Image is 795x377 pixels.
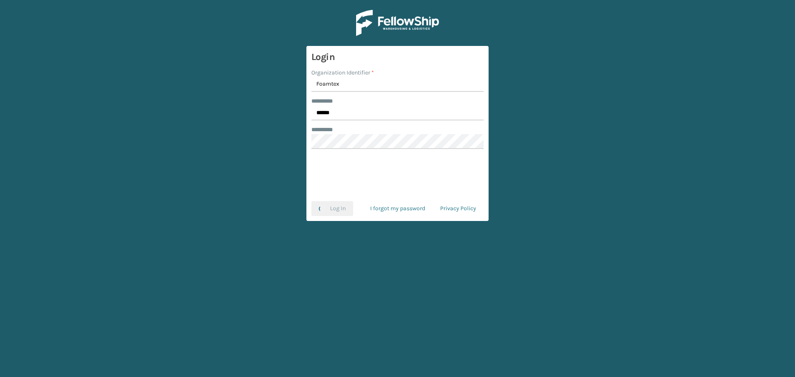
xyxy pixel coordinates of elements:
a: I forgot my password [363,201,433,216]
a: Privacy Policy [433,201,484,216]
label: Organization Identifier [311,68,374,77]
iframe: reCAPTCHA [335,159,460,191]
button: Log In [311,201,353,216]
img: Logo [356,10,439,36]
h3: Login [311,51,484,63]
